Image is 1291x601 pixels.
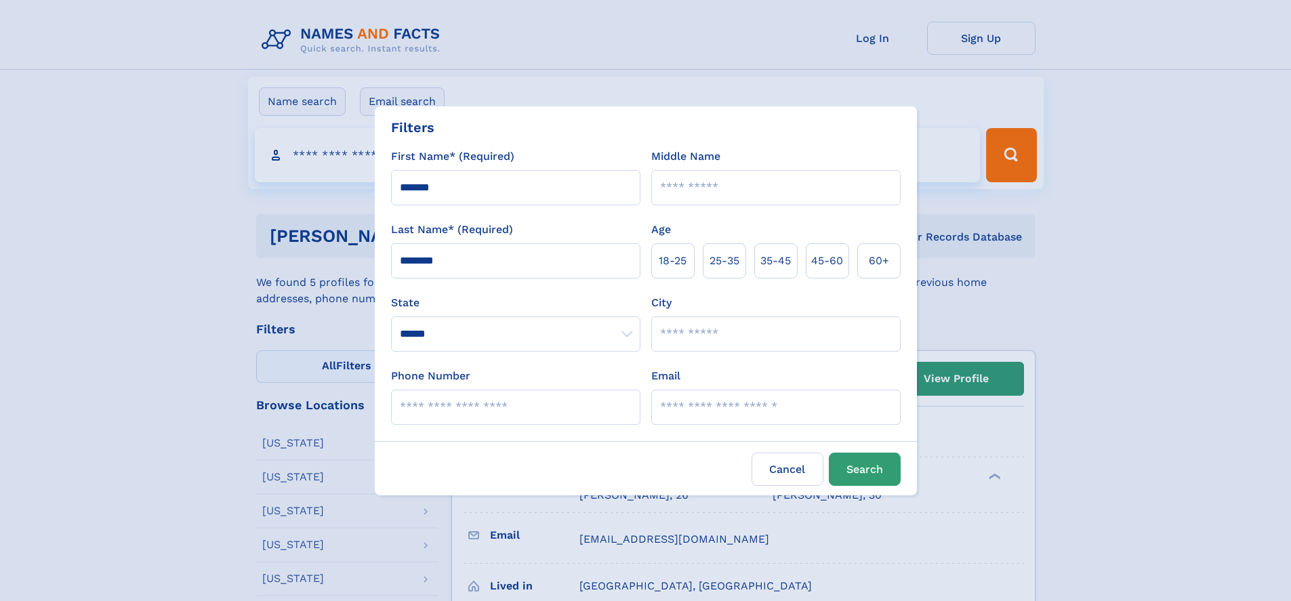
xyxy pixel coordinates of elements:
[811,253,843,269] span: 45‑60
[391,222,513,238] label: Last Name* (Required)
[651,295,672,311] label: City
[829,453,901,486] button: Search
[391,117,434,138] div: Filters
[651,222,671,238] label: Age
[391,295,640,311] label: State
[869,253,889,269] span: 60+
[651,148,720,165] label: Middle Name
[391,148,514,165] label: First Name* (Required)
[752,453,823,486] label: Cancel
[659,253,687,269] span: 18‑25
[710,253,739,269] span: 25‑35
[651,368,680,384] label: Email
[391,368,470,384] label: Phone Number
[760,253,791,269] span: 35‑45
